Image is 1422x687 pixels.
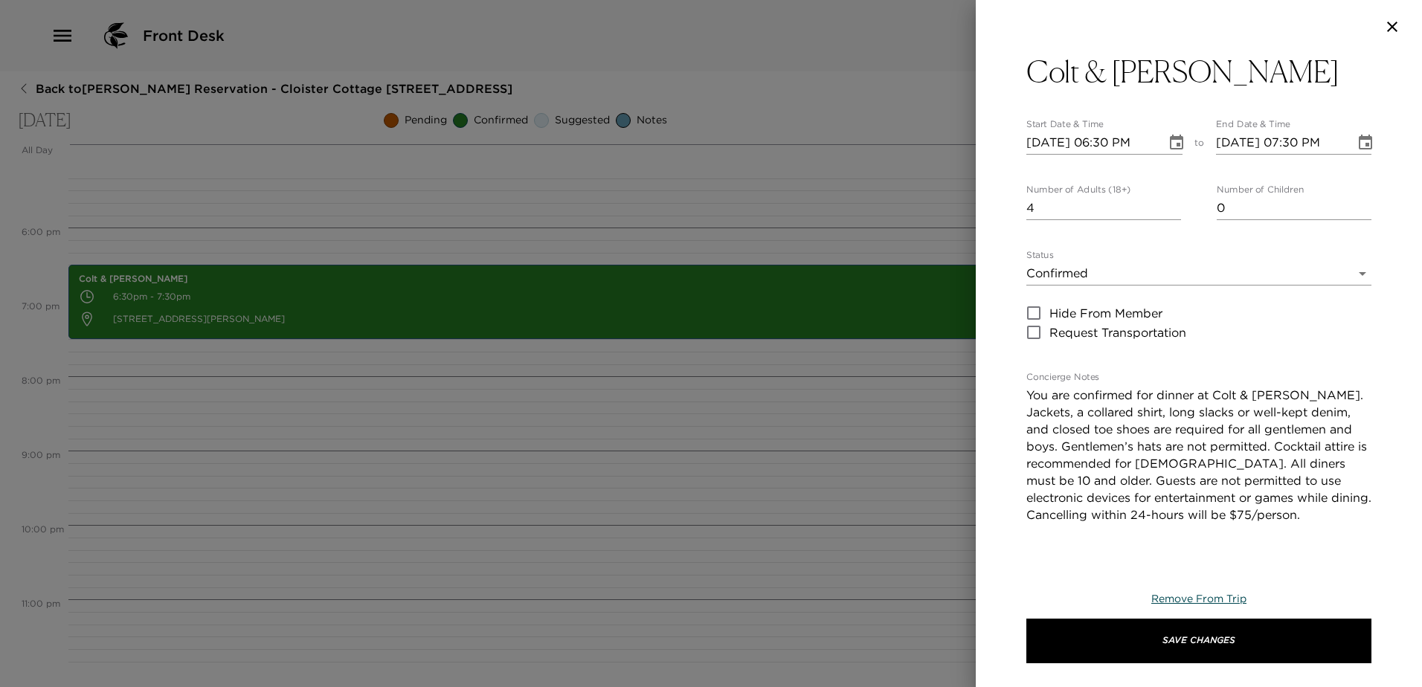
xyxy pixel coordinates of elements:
[1026,249,1054,262] label: Status
[1026,619,1371,663] button: Save Changes
[1151,592,1246,605] span: Remove From Trip
[1026,371,1099,384] label: Concierge Notes
[1026,54,1371,89] button: Colt & [PERSON_NAME]
[1217,184,1304,196] label: Number of Children
[1026,131,1156,155] input: MM/DD/YYYY hh:mm aa
[1026,262,1371,286] div: Confirmed
[1194,137,1204,155] span: to
[1216,118,1290,131] label: End Date & Time
[1026,54,1339,89] h3: Colt & [PERSON_NAME]
[1351,128,1380,158] button: Choose date, selected date is Sep 5, 2025
[1026,118,1104,131] label: Start Date & Time
[1026,387,1371,622] textarea: You are confirmed for dinner at Colt & [PERSON_NAME]. Jackets, a collared shirt, long slacks or w...
[1216,131,1345,155] input: MM/DD/YYYY hh:mm aa
[1151,592,1246,607] button: Remove From Trip
[1026,184,1130,196] label: Number of Adults (18+)
[1049,323,1186,341] span: Request Transportation
[1049,304,1162,322] span: Hide From Member
[1162,128,1191,158] button: Choose date, selected date is Sep 5, 2025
